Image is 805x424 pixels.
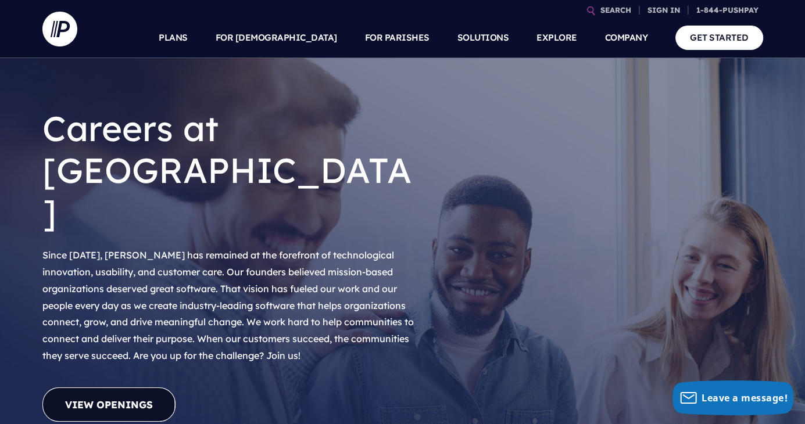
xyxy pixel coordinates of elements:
button: Leave a message! [672,380,793,415]
a: EXPLORE [536,17,577,58]
h1: Careers at [GEOGRAPHIC_DATA] [42,98,420,242]
a: FOR PARISHES [365,17,430,58]
span: Leave a message! [702,391,788,404]
a: View Openings [42,387,176,422]
a: FOR [DEMOGRAPHIC_DATA] [216,17,337,58]
a: GET STARTED [675,26,763,49]
a: SOLUTIONS [457,17,509,58]
a: COMPANY [605,17,648,58]
span: Since [DATE], [PERSON_NAME] has remained at the forefront of technological innovation, usability,... [42,249,414,361]
a: PLANS [159,17,188,58]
